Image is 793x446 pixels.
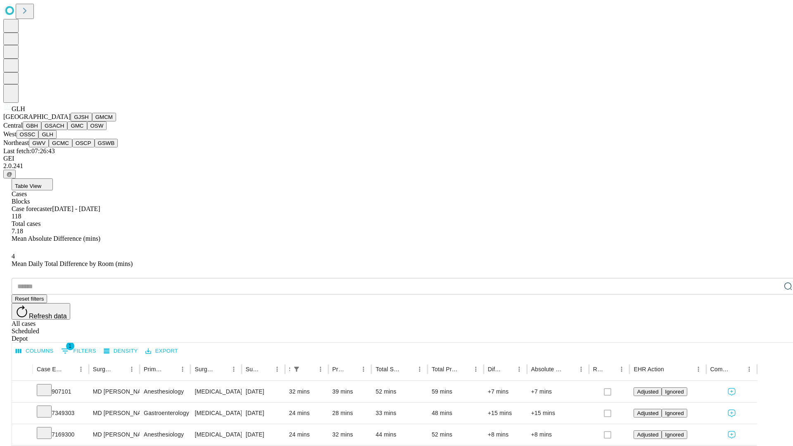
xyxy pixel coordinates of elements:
[346,363,358,375] button: Sort
[3,155,790,162] div: GEI
[67,121,87,130] button: GMC
[195,403,237,424] div: [MEDICAL_DATA] FLEXIBLE PROXIMAL DIAGNOSTIC
[16,406,28,421] button: Expand
[432,424,480,445] div: 52 mins
[12,303,70,320] button: Refresh data
[14,345,56,358] button: Select columns
[637,389,658,395] span: Adjusted
[289,424,324,445] div: 24 mins
[102,345,140,358] button: Density
[637,410,658,416] span: Adjusted
[7,171,12,177] span: @
[513,363,525,375] button: Menu
[144,403,186,424] div: Gastroenterology
[432,366,458,372] div: Total Predicted Duration
[665,363,677,375] button: Sort
[228,363,240,375] button: Menu
[488,403,523,424] div: +15 mins
[246,424,281,445] div: [DATE]
[502,363,513,375] button: Sort
[604,363,616,375] button: Sort
[315,363,326,375] button: Menu
[93,403,135,424] div: MD [PERSON_NAME]
[177,363,188,375] button: Menu
[414,363,425,375] button: Menu
[12,105,25,112] span: GLH
[634,409,662,418] button: Adjusted
[271,363,283,375] button: Menu
[165,363,177,375] button: Sort
[531,366,563,372] div: Absolute Difference
[93,381,135,402] div: MD [PERSON_NAME]
[15,296,44,302] span: Reset filters
[3,130,17,138] span: West
[575,363,587,375] button: Menu
[15,183,41,189] span: Table View
[375,403,423,424] div: 33 mins
[144,366,164,372] div: Primary Service
[92,113,116,121] button: GMCM
[16,428,28,442] button: Expand
[38,130,56,139] button: GLH
[3,113,71,120] span: [GEOGRAPHIC_DATA]
[17,130,39,139] button: OSSC
[291,363,302,375] button: Show filters
[29,139,49,147] button: GWV
[195,366,215,372] div: Surgery Name
[12,220,40,227] span: Total cases
[3,170,16,178] button: @
[12,178,53,190] button: Table View
[593,366,604,372] div: Resolved in EHR
[488,381,523,402] div: +7 mins
[332,366,346,372] div: Predicted In Room Duration
[93,366,114,372] div: Surgeon Name
[432,381,480,402] div: 59 mins
[260,363,271,375] button: Sort
[375,366,401,372] div: Total Scheduled Duration
[37,403,85,424] div: 7349303
[637,432,658,438] span: Adjusted
[37,366,63,372] div: Case Epic Id
[662,409,687,418] button: Ignored
[3,147,55,154] span: Last fetch: 07:26:43
[12,213,21,220] span: 118
[332,424,368,445] div: 32 mins
[662,430,687,439] button: Ignored
[246,403,281,424] div: [DATE]
[358,363,369,375] button: Menu
[332,403,368,424] div: 28 mins
[52,205,100,212] span: [DATE] - [DATE]
[246,366,259,372] div: Surgery Date
[41,121,67,130] button: GSACH
[488,424,523,445] div: +8 mins
[665,389,684,395] span: Ignored
[531,424,585,445] div: +8 mins
[634,387,662,396] button: Adjusted
[693,363,704,375] button: Menu
[49,139,72,147] button: GCMC
[432,403,480,424] div: 48 mins
[126,363,138,375] button: Menu
[289,381,324,402] div: 32 mins
[743,363,755,375] button: Menu
[66,342,74,350] span: 1
[375,381,423,402] div: 52 mins
[488,366,501,372] div: Difference
[531,381,585,402] div: +7 mins
[3,162,790,170] div: 2.0.241
[665,410,684,416] span: Ignored
[195,424,237,445] div: [MEDICAL_DATA] FLEXIBLE PROXIMAL DIAGNOSTIC
[195,381,237,402] div: [MEDICAL_DATA] FLEXIBLE PROXIMAL DIAGNOSTIC
[12,205,52,212] span: Case forecaster
[29,313,67,320] span: Refresh data
[470,363,482,375] button: Menu
[662,387,687,396] button: Ignored
[12,294,47,303] button: Reset filters
[59,344,98,358] button: Show filters
[72,139,95,147] button: OSCP
[616,363,627,375] button: Menu
[87,121,107,130] button: OSW
[23,121,41,130] button: GBH
[458,363,470,375] button: Sort
[93,424,135,445] div: MD [PERSON_NAME]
